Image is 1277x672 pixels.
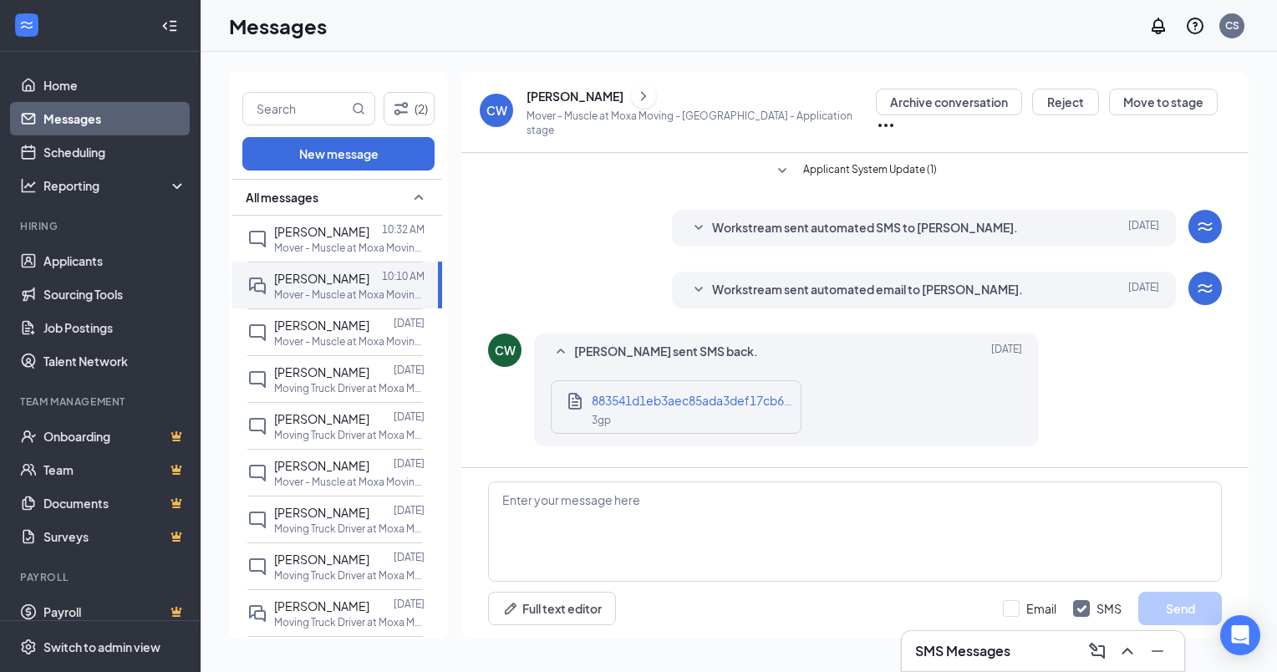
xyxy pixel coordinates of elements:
[1225,18,1239,33] div: CS
[495,342,516,359] div: CW
[247,557,267,577] svg: ChatInactive
[43,135,186,169] a: Scheduling
[274,522,425,536] p: Moving Truck Driver at Moxa Moving - [GEOGRAPHIC_DATA]
[394,550,425,564] p: [DATE]
[274,288,425,302] p: Mover - Muscle at Moxa Moving - [GEOGRAPHIC_DATA]
[391,99,411,119] svg: Filter
[1138,592,1222,625] button: Send
[20,639,37,655] svg: Settings
[247,323,267,343] svg: ChatInactive
[229,12,327,40] h1: Messages
[20,570,183,584] div: Payroll
[876,115,896,135] svg: Ellipses
[565,391,792,423] a: Document883541d1eb3aec85ada3def17cb6bd8f.3gp3gp
[382,222,425,237] p: 10:32 AM
[915,642,1010,660] h3: SMS Messages
[43,520,186,553] a: SurveysCrown
[161,18,178,34] svg: Collapse
[551,342,571,362] svg: SmallChevronUp
[409,187,429,207] svg: SmallChevronUp
[1114,638,1141,664] button: ChevronUp
[247,510,267,530] svg: ChatInactive
[247,416,267,436] svg: ChatInactive
[527,109,876,137] p: Mover - Muscle at Moxa Moving - [GEOGRAPHIC_DATA] - Application stage
[486,102,507,119] div: CW
[712,280,1023,300] span: Workstream sent automated email to [PERSON_NAME].
[247,603,267,624] svg: DoubleChat
[18,17,35,33] svg: WorkstreamLogo
[274,411,369,426] span: [PERSON_NAME]
[274,364,369,379] span: [PERSON_NAME]
[384,92,435,125] button: Filter (2)
[274,475,425,489] p: Mover - Muscle at Moxa Moving - [GEOGRAPHIC_DATA]
[991,342,1022,362] span: [DATE]
[43,486,186,520] a: DocumentsCrown
[502,600,519,617] svg: Pen
[274,568,425,583] p: Moving Truck Driver at Moxa Moving - [GEOGRAPHIC_DATA]
[631,84,656,109] button: ChevronRight
[394,597,425,611] p: [DATE]
[43,639,160,655] div: Switch to admin view
[274,552,369,567] span: [PERSON_NAME]
[592,414,611,426] span: 3gp
[1109,89,1218,115] button: Move to stage
[876,89,1022,115] button: Archive conversation
[43,244,186,277] a: Applicants
[772,161,937,181] button: SmallChevronDownApplicant System Update (1)
[394,410,425,424] p: [DATE]
[274,318,369,333] span: [PERSON_NAME]
[246,189,318,206] span: All messages
[274,271,369,286] span: [PERSON_NAME]
[352,102,365,115] svg: MagnifyingGlass
[803,161,937,181] span: Applicant System Update (1)
[274,224,369,239] span: [PERSON_NAME]
[20,219,183,233] div: Hiring
[1147,641,1168,661] svg: Minimize
[712,218,1018,238] span: Workstream sent automated SMS to [PERSON_NAME].
[689,280,709,300] svg: SmallChevronDown
[274,505,369,520] span: [PERSON_NAME]
[574,342,758,362] span: [PERSON_NAME] sent SMS back.
[274,241,425,255] p: Mover - Muscle at Moxa Moving - [GEOGRAPHIC_DATA]
[382,269,425,283] p: 10:10 AM
[1128,280,1159,300] span: [DATE]
[527,88,623,104] div: [PERSON_NAME]
[274,334,425,349] p: Mover - Muscle at Moxa Moving - [GEOGRAPHIC_DATA]
[43,344,186,378] a: Talent Network
[394,456,425,471] p: [DATE]
[1117,641,1137,661] svg: ChevronUp
[20,177,37,194] svg: Analysis
[394,503,425,517] p: [DATE]
[43,177,187,194] div: Reporting
[488,592,616,625] button: Full text editorPen
[43,277,186,311] a: Sourcing Tools
[592,393,836,408] span: 883541d1eb3aec85ada3def17cb6bd8f.3gp
[1220,615,1260,655] div: Open Intercom Messenger
[1084,638,1111,664] button: ComposeMessage
[1032,89,1099,115] button: Reject
[1128,218,1159,238] span: [DATE]
[43,420,186,453] a: OnboardingCrown
[635,86,652,106] svg: ChevronRight
[20,395,183,409] div: Team Management
[274,458,369,473] span: [PERSON_NAME]
[1148,16,1168,36] svg: Notifications
[689,218,709,238] svg: SmallChevronDown
[394,363,425,377] p: [DATE]
[274,615,425,629] p: Moving Truck Driver at Moxa Moving - [GEOGRAPHIC_DATA]
[247,463,267,483] svg: ChatInactive
[43,311,186,344] a: Job Postings
[394,316,425,330] p: [DATE]
[772,161,792,181] svg: SmallChevronDown
[1087,641,1107,661] svg: ComposeMessage
[43,69,186,102] a: Home
[1144,638,1171,664] button: Minimize
[247,369,267,389] svg: ChatInactive
[43,453,186,486] a: TeamCrown
[274,381,425,395] p: Moving Truck Driver at Moxa Moving - [GEOGRAPHIC_DATA]
[274,598,369,613] span: [PERSON_NAME]
[1185,16,1205,36] svg: QuestionInfo
[243,93,349,125] input: Search
[274,428,425,442] p: Moving Truck Driver at Moxa Moving - [GEOGRAPHIC_DATA]
[43,595,186,629] a: PayrollCrown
